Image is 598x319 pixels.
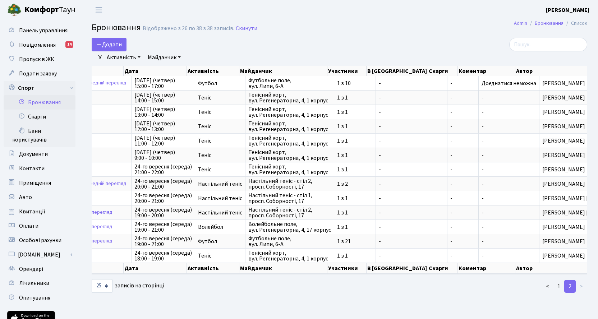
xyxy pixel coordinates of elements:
a: Орендарі [4,262,75,276]
a: Оплати [4,219,75,233]
a: Повідомлення14 [4,38,75,52]
span: Теніс [198,95,242,101]
span: Тенісний корт, вул. Регенераторна, 4, 1 корпус [248,92,331,103]
span: Повідомлення [19,41,56,49]
span: - [450,95,475,101]
a: Опитування [4,291,75,305]
a: Admin [514,19,527,27]
span: Тенісний корт, вул. Регенераторна, 4, 1 корпус [248,135,331,147]
span: - [379,181,444,187]
span: Теніс [198,253,242,259]
span: 1 з 1 [337,253,373,259]
a: Активність [104,51,143,64]
span: 1 з 1 [337,152,373,158]
a: < [542,280,553,293]
span: - [450,138,475,144]
span: - [379,239,444,244]
span: Настільний теніс - стіл 1, просп. Соборності, 17 [248,193,331,204]
th: В [GEOGRAPHIC_DATA] [367,263,428,274]
span: Подати заявку [19,70,57,78]
th: Майданчик [239,263,327,274]
span: 1 з 1 [337,167,373,172]
span: - [379,210,444,216]
span: Квитанції [19,208,45,216]
span: - [450,195,475,201]
span: - [450,224,475,230]
span: Документи [19,150,48,158]
span: Тенісний корт, вул. Регенераторна, 4, 1 корпус [248,164,331,175]
a: Особові рахунки [4,233,75,248]
span: Настільний теніс [198,181,242,187]
span: 24-го вересня (середа) 21:00 - 22:00 [134,164,192,175]
span: 24-го вересня (середа) 19:00 - 21:00 [134,236,192,247]
a: Скарги [4,110,75,124]
nav: breadcrumb [503,16,598,31]
span: - [450,181,475,187]
a: Лічильники [4,276,75,291]
th: Коментар [458,263,515,274]
a: Бронювання [4,95,75,110]
span: Теніс [198,109,242,115]
span: - [379,138,444,144]
span: Тенісний корт, вул. Регенераторна, 4, 1 корпус [248,250,331,262]
span: 24-го вересня (середа) 18:00 - 19:00 [134,250,192,262]
span: Опитування [19,294,50,302]
span: - [450,239,475,244]
img: logo.png [7,3,22,17]
span: Контакти [19,165,45,172]
span: 1 з 21 [337,239,373,244]
span: - [482,237,484,245]
a: [PERSON_NAME] [546,6,589,14]
a: Спорт [4,81,75,95]
span: - [450,167,475,172]
a: Подати заявку [4,66,75,81]
span: Авто [19,193,32,201]
th: Участники [327,66,367,76]
a: Скинути [236,25,257,32]
span: Тенісний корт, вул. Регенераторна, 4, 1 корпус [248,121,331,132]
a: Авто [4,190,75,204]
th: Активність [187,66,239,76]
a: Попередній перегляд [72,178,128,189]
span: Приміщення [19,179,51,187]
span: - [450,109,475,115]
span: - [482,122,484,130]
span: [DATE] (четвер) 12:00 - 13:00 [134,121,192,132]
span: - [482,180,484,188]
div: Відображено з 26 по 38 з 38 записів. [143,25,234,32]
span: Футбол [198,239,242,244]
span: 24-го вересня (середа) 20:00 - 21:00 [134,193,192,204]
span: - [379,253,444,259]
span: Таун [24,4,75,16]
th: Дата [124,263,187,274]
span: Лічильники [19,279,49,287]
span: - [379,167,444,172]
span: [DATE] (четвер) 15:00 - 17:00 [134,78,192,89]
span: 24-го вересня (середа) 19:00 - 20:00 [134,207,192,218]
span: - [482,223,484,231]
label: записів на сторінці [92,279,164,293]
span: 1 з 1 [337,95,373,101]
span: - [450,80,475,86]
span: [DATE] (четвер) 14:00 - 15:00 [134,92,192,103]
span: Теніс [198,152,242,158]
span: - [379,124,444,129]
span: Теніс [198,167,242,172]
span: Футбольне поле, вул. Липи, 6-А [248,236,331,247]
span: Футбол [198,80,242,86]
span: - [450,210,475,216]
span: - [482,151,484,159]
span: 1 з 1 [337,109,373,115]
a: 1 [553,280,565,293]
select: записів на сторінці [92,279,112,293]
span: - [379,95,444,101]
span: - [482,94,484,102]
span: Орендарі [19,265,43,273]
th: Участники [327,263,367,274]
a: Бани користувачів [4,124,75,147]
span: 1 з 10 [337,80,373,86]
span: 1 з 2 [337,181,373,187]
span: Тенісний корт, вул. Регенераторна, 4, 1 корпус [248,149,331,161]
span: Доєднатися неможна [482,79,536,87]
